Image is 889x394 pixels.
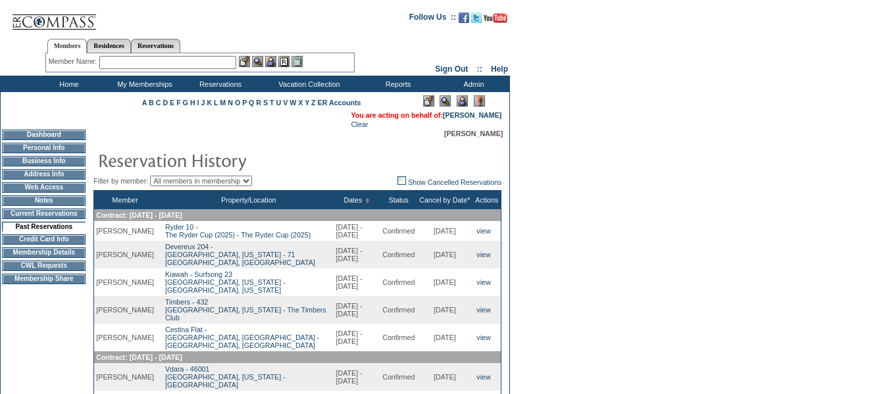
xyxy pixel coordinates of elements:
td: [DATE] - [DATE] [334,296,381,324]
a: V [283,99,288,107]
a: O [235,99,240,107]
td: [PERSON_NAME] [94,363,156,391]
a: A [142,99,147,107]
a: Y [305,99,309,107]
a: C [156,99,161,107]
a: K [207,99,212,107]
a: view [476,251,490,259]
a: Dates [343,196,362,204]
th: Actions [472,191,501,210]
a: X [298,99,303,107]
td: [PERSON_NAME] [94,268,156,296]
span: Contract: [DATE] - [DATE] [96,211,182,219]
a: view [476,278,490,286]
a: view [476,227,490,235]
td: Confirmed [380,268,417,296]
img: b_edit.gif [239,56,250,67]
td: Reports [359,76,434,92]
a: Q [249,99,254,107]
a: Member [113,196,138,204]
a: W [290,99,296,107]
td: [DATE] [417,268,472,296]
img: Follow us on Twitter [471,12,482,23]
img: Impersonate [457,95,468,107]
td: Confirmed [380,296,417,324]
td: [PERSON_NAME] [94,296,156,324]
a: Follow us on Twitter [471,16,482,24]
a: Reservations [131,39,180,53]
td: Web Access [2,182,86,193]
a: Status [389,196,409,204]
a: Subscribe to our YouTube Channel [484,16,507,24]
img: Subscribe to our YouTube Channel [484,13,507,23]
td: Vacation Collection [257,76,359,92]
td: My Memberships [105,76,181,92]
a: Ryder 10 -The Ryder Cup (2025) - The Ryder Cup (2025) [165,223,311,239]
td: Confirmed [380,324,417,351]
td: [PERSON_NAME] [94,324,156,351]
a: T [270,99,274,107]
a: Members [47,39,88,53]
td: Reservations [181,76,257,92]
a: E [170,99,174,107]
a: P [242,99,247,107]
a: Z [311,99,316,107]
a: view [476,333,490,341]
td: [PERSON_NAME] [94,241,156,268]
img: Log Concern/Member Elevation [474,95,485,107]
img: Reservations [278,56,290,67]
td: [DATE] - [DATE] [334,324,381,351]
a: D [163,99,168,107]
td: Confirmed [380,221,417,241]
a: Cestina Flat -[GEOGRAPHIC_DATA], [GEOGRAPHIC_DATA] - [GEOGRAPHIC_DATA], [GEOGRAPHIC_DATA] [165,326,319,349]
a: Clear [351,120,368,128]
img: Compass Home [11,3,97,30]
td: Confirmed [380,241,417,268]
a: Property/Location [221,196,276,204]
td: [DATE] - [DATE] [334,363,381,391]
a: R [256,99,261,107]
td: [DATE] - [DATE] [334,268,381,296]
td: Notes [2,195,86,206]
img: Ascending [362,198,370,203]
td: [DATE] - [DATE] [334,241,381,268]
div: Member Name: [49,56,99,67]
a: F [176,99,181,107]
td: Current Reservations [2,209,86,219]
td: Business Info [2,156,86,166]
td: Home [30,76,105,92]
img: Become our fan on Facebook [459,12,469,23]
a: I [197,99,199,107]
td: [DATE] [417,296,472,324]
td: Confirmed [380,363,417,391]
td: [PERSON_NAME] [94,221,156,241]
td: Past Reservations [2,222,86,232]
a: ER Accounts [318,99,361,107]
a: L [214,99,218,107]
img: b_calculator.gif [292,56,303,67]
span: [PERSON_NAME] [444,130,503,137]
a: Cancel by Date* [419,196,470,204]
a: view [476,373,490,381]
img: chk_off.JPG [397,176,406,185]
td: CWL Requests [2,260,86,271]
a: view [476,306,490,314]
span: You are acting on behalf of: [351,111,501,119]
a: Show Cancelled Reservations [397,178,501,186]
a: S [263,99,268,107]
a: Residences [87,39,131,53]
td: Personal Info [2,143,86,153]
td: [DATE] [417,241,472,268]
a: H [190,99,195,107]
span: Filter by member: [93,177,148,185]
td: Credit Card Info [2,234,86,245]
span: :: [477,64,482,74]
a: Vdara - 46001[GEOGRAPHIC_DATA], [US_STATE] - [GEOGRAPHIC_DATA] [165,365,286,389]
a: [PERSON_NAME] [443,111,501,119]
td: [DATE] [417,324,472,351]
img: View Mode [440,95,451,107]
td: [DATE] - [DATE] [334,221,381,241]
td: [DATE] [417,363,472,391]
img: pgTtlResHistory.gif [97,147,361,173]
span: Contract: [DATE] - [DATE] [96,353,182,361]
